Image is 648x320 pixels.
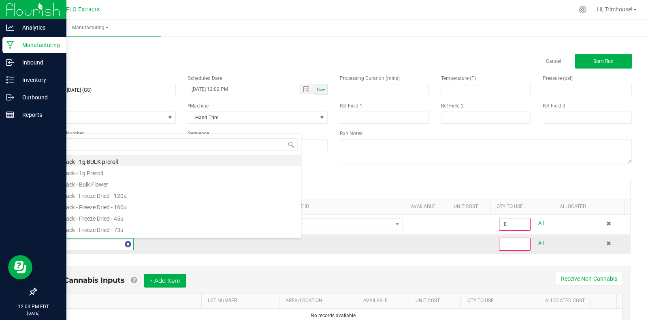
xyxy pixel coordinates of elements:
[411,204,444,210] a: AVAILABLESortable
[597,6,633,13] span: Hi, Trimhouse!
[14,92,63,102] p: Outbound
[575,54,632,69] button: Start Run
[14,23,63,32] p: Analytics
[131,276,137,285] a: Add Non-Cannabis items that were also consumed in the run (e.g. gloves and packaging); Also add N...
[556,272,622,286] button: Receive Non-Cannabis
[467,298,536,304] a: QTY TO USESortable
[340,131,362,136] span: Run Notes
[66,6,100,13] span: FLO Extracts
[6,58,14,67] inline-svg: Inbound
[545,298,588,304] a: Allocated CostSortable
[188,84,291,94] input: Scheduled Datetime
[6,41,14,49] inline-svg: Manufacturing
[538,218,544,229] a: All
[14,75,63,85] p: Inventory
[299,84,315,94] span: Toggle popup
[340,103,362,109] span: Ref Field 1
[546,58,561,65] a: Cancel
[363,298,406,304] a: AVAILABLESortable
[188,112,318,123] span: Hand Trim
[51,298,198,304] a: ITEMSortable
[144,274,186,288] button: + Add Item
[19,19,161,37] a: Manufacturing
[14,40,63,50] p: Manufacturing
[538,238,544,249] a: All
[560,204,593,210] a: Allocated CostSortable
[317,87,325,92] span: Now
[416,298,458,304] a: Unit CostSortable
[563,221,564,227] span: -
[14,58,63,67] p: Inbound
[597,298,614,304] a: Sortable
[190,103,209,109] span: Machine
[441,75,476,81] span: Temperature (F)
[14,110,63,120] p: Reports
[4,303,63,310] p: 12:03 PM EDT
[340,75,400,81] span: Processing Duration (mins)
[281,204,401,210] a: PACKAGE IDSortable
[543,103,565,109] span: Ref Field 3
[563,241,564,247] span: -
[454,204,487,210] a: Unit CostSortable
[543,75,573,81] span: Pressure (psi)
[188,75,222,81] span: Scheduled Date
[8,255,32,279] iframe: Resource center
[603,204,622,210] a: Sortable
[45,276,125,285] span: Non-Cannabis Inputs
[188,131,209,136] span: Sequence
[593,58,614,64] span: Start Run
[286,298,354,304] a: AREA/LOCATIONSortable
[4,310,63,316] p: [DATE]
[19,24,161,31] span: Manufacturing
[36,112,165,123] span: None
[456,221,457,227] span: -
[578,6,588,13] div: Manage settings
[6,93,14,101] inline-svg: Outbound
[208,298,276,304] a: LOT NUMBERSortable
[441,103,464,109] span: Ref Field 2
[6,24,14,32] inline-svg: Analytics
[6,111,14,119] inline-svg: Reports
[6,76,14,84] inline-svg: Inventory
[456,241,457,247] span: -
[497,204,550,210] a: QTY TO USESortable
